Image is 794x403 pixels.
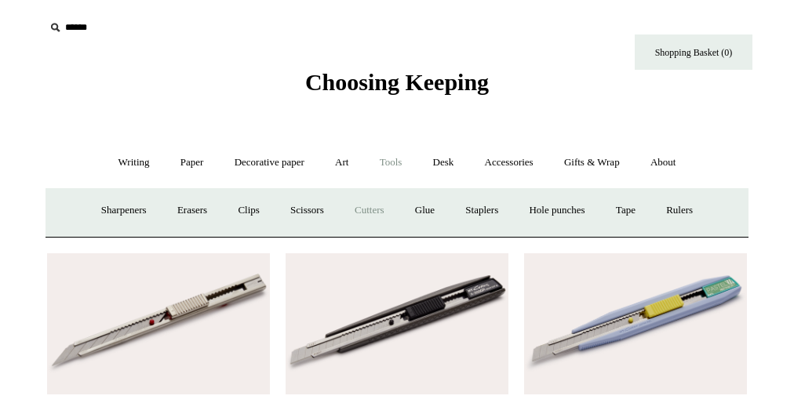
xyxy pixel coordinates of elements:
img: NT AD-2P Precision Snap Blade Cutter [47,253,270,394]
a: Cutters [341,190,399,231]
a: NT AD-2P Precision Snap Blade Cutter NT AD-2P Precision Snap Blade Cutter [47,253,270,394]
a: NT AR2P Baby Blue Snap Blade Cutter NT AR2P Baby Blue Snap Blade Cutter [524,253,747,394]
a: About [636,142,690,183]
a: Tools [366,142,417,183]
a: Choosing Keeping [305,82,489,93]
a: Gifts & Wrap [550,142,634,183]
span: Choosing Keeping [305,69,489,95]
a: Glue [401,190,449,231]
a: Shopping Basket (0) [635,34,752,70]
a: Art [321,142,362,183]
a: Scissors [276,190,338,231]
a: Erasers [163,190,221,231]
a: NT A-300GR Aluminium Snap Blade Cutter NT A-300GR Aluminium Snap Blade Cutter [286,253,508,394]
a: Paper [166,142,218,183]
a: Writing [104,142,164,183]
a: Sharpeners [87,190,161,231]
a: Desk [419,142,468,183]
img: NT A-300GR Aluminium Snap Blade Cutter [286,253,508,394]
a: Decorative paper [220,142,319,183]
a: Staplers [451,190,512,231]
a: Rulers [652,190,707,231]
a: Clips [224,190,273,231]
a: Hole punches [515,190,599,231]
a: Accessories [471,142,548,183]
img: NT AR2P Baby Blue Snap Blade Cutter [524,253,747,394]
a: Tape [602,190,650,231]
